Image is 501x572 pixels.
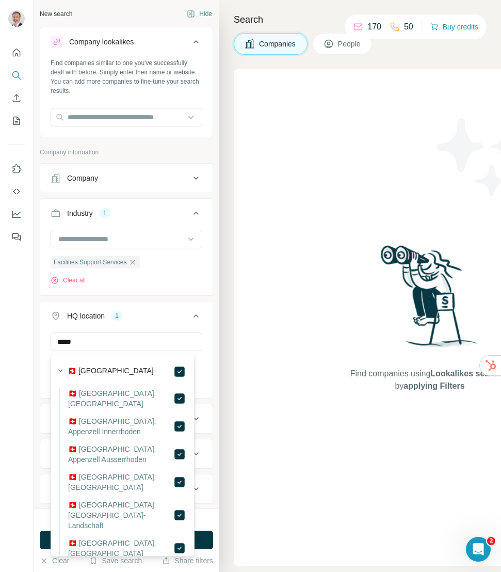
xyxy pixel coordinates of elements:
button: Hide [180,6,219,22]
button: Run search [40,531,213,549]
label: 🇨🇭 [GEOGRAPHIC_DATA]: [GEOGRAPHIC_DATA] [68,538,173,559]
div: Company lookalikes [69,37,134,47]
button: Quick start [8,43,25,62]
span: People [338,39,362,49]
p: 50 [404,21,413,33]
div: HQ location [67,311,105,321]
img: Surfe Illustration - Woman searching with binoculars [376,243,483,358]
button: Annual revenue ($) [40,406,213,431]
button: My lists [8,112,25,130]
h4: Search [234,12,489,27]
span: applying Filters [403,382,464,390]
button: Company lookalikes [40,29,213,58]
div: Company [67,173,98,183]
button: Dashboard [8,205,25,224]
p: 170 [367,21,381,33]
button: Save search [89,555,142,566]
div: 1 [99,209,111,218]
button: Industry1 [40,201,213,230]
div: New search [40,9,72,19]
img: Avatar [8,10,25,27]
div: Find companies similar to one you've successfully dealt with before. Simply enter their name or w... [51,58,202,96]
button: Buy credits [430,20,478,34]
label: 🇨🇭 [GEOGRAPHIC_DATA]: [GEOGRAPHIC_DATA] [68,472,173,492]
button: HQ location1 [40,304,213,332]
label: 🇨🇭 [GEOGRAPHIC_DATA]: Appenzell Ausserrhoden [68,444,173,465]
button: Share filters [162,555,213,566]
label: 🇨🇭 [GEOGRAPHIC_DATA]: [GEOGRAPHIC_DATA]-Landschaft [68,500,173,531]
button: Use Surfe API [8,182,25,201]
span: 2 [487,537,495,545]
div: Industry [67,208,93,218]
button: Clear all [51,276,86,285]
button: Technologies [40,476,213,501]
button: Clear [40,555,69,566]
button: Enrich CSV [8,89,25,107]
p: Company information [40,148,213,157]
div: 1 [111,311,123,321]
span: Facilities Support Services [54,258,126,267]
button: Feedback [8,228,25,246]
label: 🇨🇭 [GEOGRAPHIC_DATA] [68,366,154,378]
span: Companies [259,39,297,49]
button: Use Surfe on LinkedIn [8,160,25,178]
button: Search [8,66,25,85]
button: Company [40,166,213,190]
label: 🇨🇭 [GEOGRAPHIC_DATA]: Appenzell Innerrhoden [68,416,173,437]
label: 🇨🇭 [GEOGRAPHIC_DATA]: [GEOGRAPHIC_DATA] [68,388,173,409]
iframe: Intercom live chat [466,537,491,562]
button: Employees (size) [40,441,213,466]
